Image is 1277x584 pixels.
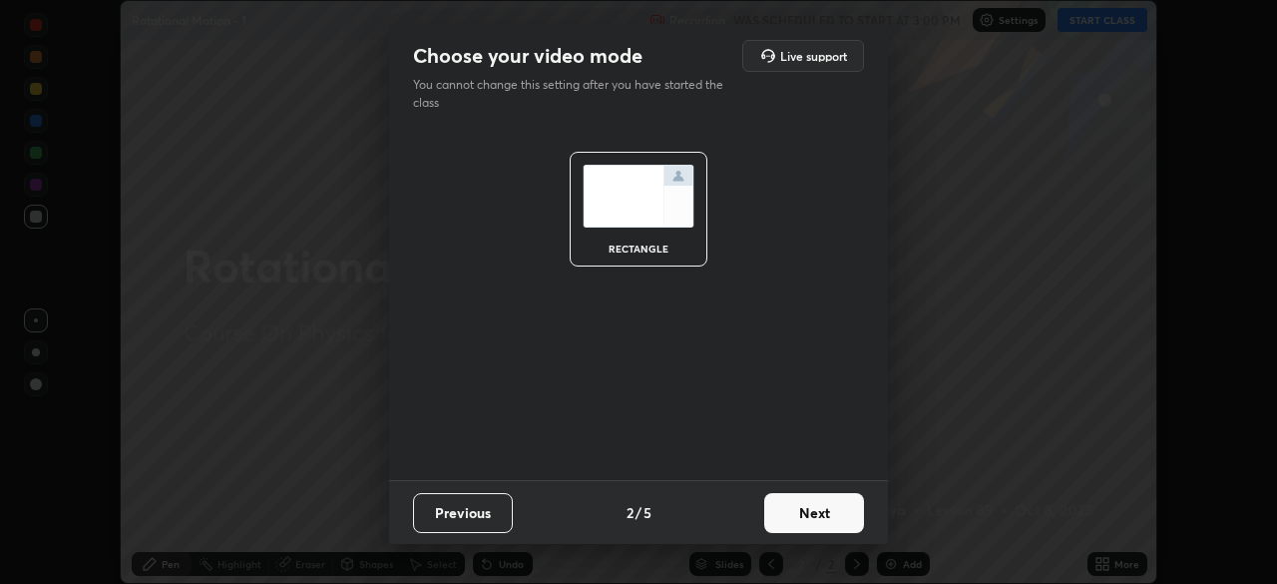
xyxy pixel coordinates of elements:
[764,493,864,533] button: Next
[599,244,678,254] div: rectangle
[643,502,651,523] h4: 5
[583,165,694,228] img: normalScreenIcon.ae25ed63.svg
[413,493,513,533] button: Previous
[780,50,847,62] h5: Live support
[627,502,634,523] h4: 2
[413,43,642,69] h2: Choose your video mode
[413,76,736,112] p: You cannot change this setting after you have started the class
[636,502,641,523] h4: /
